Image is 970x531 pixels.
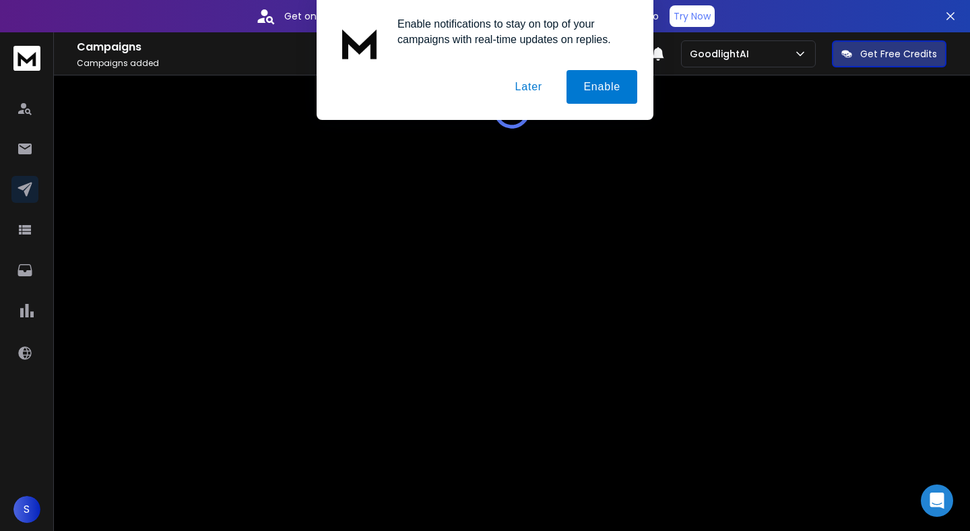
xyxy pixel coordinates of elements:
[13,496,40,523] button: S
[333,16,387,70] img: notification icon
[498,70,558,104] button: Later
[921,485,953,517] div: Open Intercom Messenger
[387,16,637,47] div: Enable notifications to stay on top of your campaigns with real-time updates on replies.
[567,70,637,104] button: Enable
